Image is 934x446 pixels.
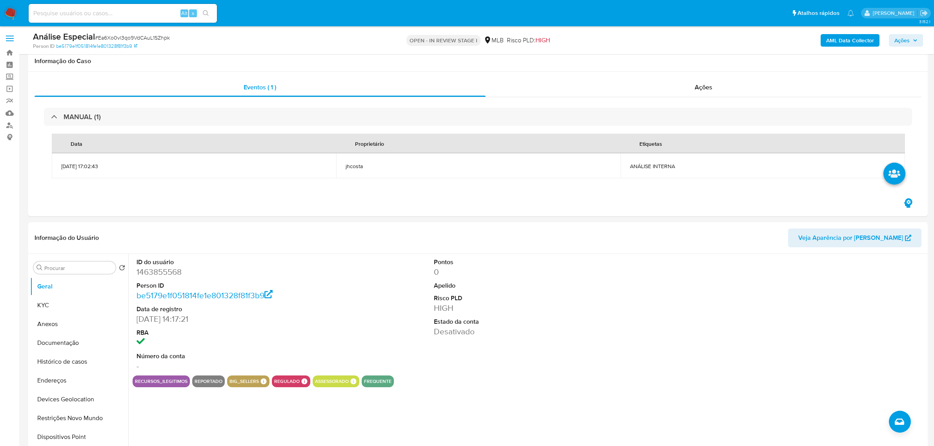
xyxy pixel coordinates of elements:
span: Atalhos rápidos [797,9,839,17]
span: ANÁLISE INTERNA [630,163,896,170]
b: Person ID [33,43,55,50]
dt: Pontos [434,258,624,267]
span: jhcosta [346,163,611,170]
button: Veja Aparência por [PERSON_NAME] [788,228,921,247]
a: Sair [920,9,928,17]
dt: Número da conta [137,352,327,361]
h3: MANUAL (1) [64,112,101,121]
span: Eventos ( 1 ) [244,83,276,92]
button: Devices Geolocation [30,390,128,409]
dt: Estado da conta [434,317,624,326]
button: Retornar ao pedido padrão [119,265,125,273]
button: recursos_ilegitimos [135,380,188,383]
b: AML Data Collector [826,34,874,47]
a: be5179e1f051814fe1e801328f81f3b9 [56,43,137,50]
a: be5179e1f051814fe1e801328f81f3b9 [137,290,273,301]
dd: Desativado [434,326,624,337]
button: big_sellers [229,380,259,383]
b: Análise Especial [33,30,95,43]
div: Proprietário [346,134,393,153]
dd: 0 [434,267,624,277]
input: Pesquise usuários ou casos... [29,8,217,18]
button: KYC [30,296,128,315]
button: Procurar [36,265,43,271]
span: s [192,9,194,17]
dd: - [137,361,327,372]
h1: Informação do Caso [35,57,921,65]
button: frequente [364,380,391,383]
dt: Risco PLD [434,294,624,303]
button: Ações [889,34,923,47]
input: Procurar [44,265,113,272]
button: Restrições Novo Mundo [30,409,128,428]
dt: ID do usuário [137,258,327,267]
span: [DATE] 17:02:43 [61,163,327,170]
button: Geral [30,277,128,296]
button: AML Data Collector [821,34,879,47]
dt: Apelido [434,281,624,290]
button: Endereços [30,371,128,390]
p: jhonata.costa@mercadolivre.com [873,9,917,17]
button: reportado [195,380,222,383]
div: Etiquetas [630,134,672,153]
a: Notificações [847,10,854,16]
span: Ações [894,34,910,47]
h1: Informação do Usuário [35,234,99,242]
span: Alt [181,9,188,17]
button: search-icon [198,8,214,19]
dd: [DATE] 14:17:21 [137,314,327,325]
div: Data [61,134,92,153]
button: Anexos [30,315,128,334]
button: Documentação [30,334,128,352]
div: MANUAL (1) [44,108,912,126]
span: Risco PLD: [507,36,550,45]
dd: HIGH [434,303,624,314]
span: Veja Aparência por [PERSON_NAME] [798,228,903,247]
span: # Ea6Xo0vl3qo9VdCAuL1SZhpk [95,34,170,42]
dd: 1463855568 [137,267,327,277]
span: HIGH [535,36,550,45]
span: Ações [695,83,712,92]
dt: Person ID [137,281,327,290]
p: OPEN - IN REVIEW STAGE I [406,35,481,46]
button: Histórico de casos [30,352,128,371]
button: assessorado [315,380,349,383]
button: regulado [274,380,300,383]
dt: RBA [137,328,327,337]
div: MLB [484,36,504,45]
dt: Data de registro [137,305,327,314]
